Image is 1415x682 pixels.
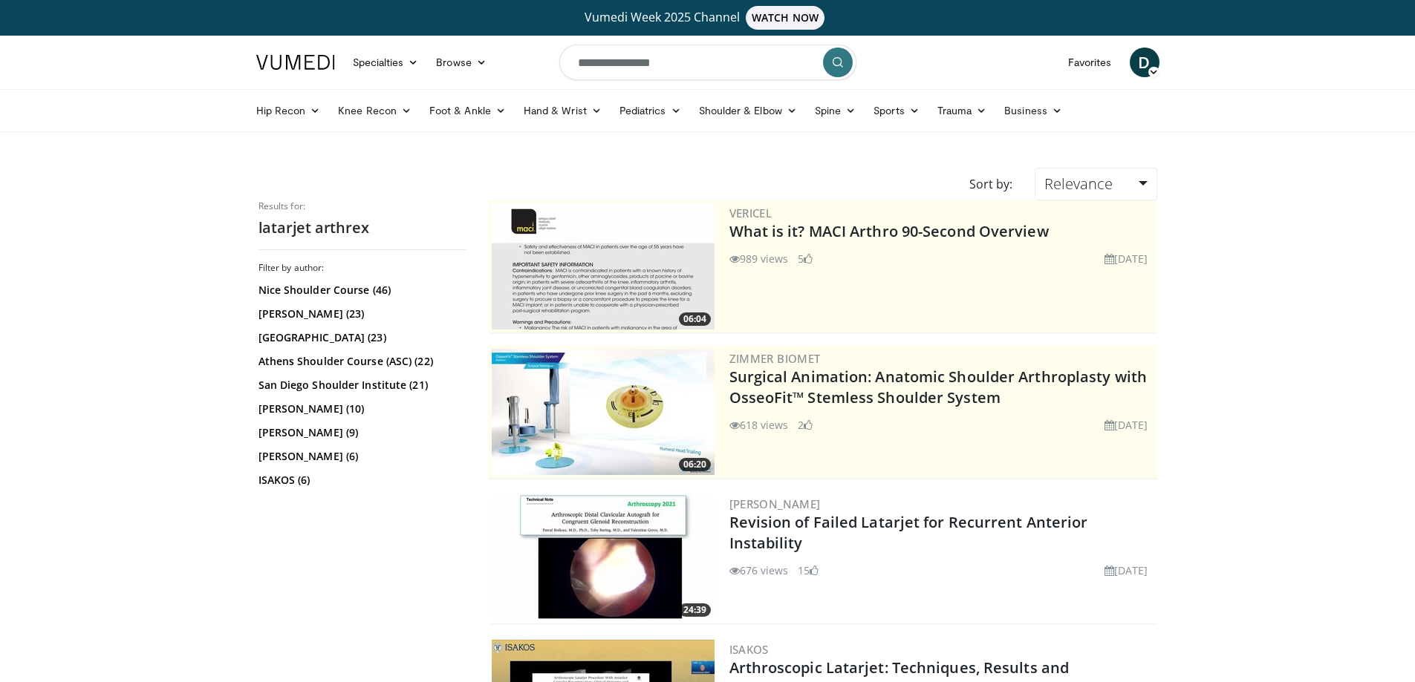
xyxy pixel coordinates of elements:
img: 84e7f812-2061-4fff-86f6-cdff29f66ef4.300x170_q85_crop-smart_upscale.jpg [492,349,715,475]
li: [DATE] [1105,563,1148,578]
a: 06:20 [492,349,715,475]
li: [DATE] [1105,251,1148,266]
a: Vericel [729,206,772,220]
img: fe1da2ac-d6e6-4102-9af2-ada21d2bbff8.300x170_q85_crop-smart_upscale.jpg [492,494,715,620]
a: [PERSON_NAME] (6) [258,449,463,464]
a: D [1130,47,1159,77]
a: Nice Shoulder Course (46) [258,283,463,298]
a: Hand & Wrist [515,96,611,125]
a: 24:39 [492,494,715,620]
span: Relevance [1044,174,1113,194]
a: Business [995,96,1071,125]
span: 06:04 [679,312,711,326]
a: Browse [427,47,495,77]
a: 06:04 [492,203,715,329]
li: 676 views [729,563,789,578]
a: Surgical Animation: Anatomic Shoulder Arthroplasty with OsseoFit™ Stemless Shoulder System [729,367,1148,407]
a: Revision of Failed Latarjet for Recurrent Anterior Instability [729,512,1088,553]
a: Pediatrics [611,96,690,125]
input: Search topics, interventions [559,45,856,80]
a: Favorites [1059,47,1121,77]
a: Relevance [1035,168,1157,200]
a: Foot & Ankle [420,96,515,125]
a: ISAKOS [729,642,769,657]
a: Shoulder & Elbow [690,96,806,125]
a: [PERSON_NAME] (9) [258,425,463,440]
li: 989 views [729,251,789,266]
h2: latarjet arthrex [258,218,466,237]
a: San Diego Shoulder Institute (21) [258,378,463,393]
a: [PERSON_NAME] (10) [258,401,463,416]
span: WATCH NOW [746,6,824,30]
span: 24:39 [679,603,711,617]
a: Zimmer Biomet [729,351,821,366]
li: 2 [798,417,813,433]
a: Spine [806,96,865,125]
a: Athens Shoulder Course (ASC) (22) [258,354,463,369]
h3: Filter by author: [258,262,466,274]
p: Results for: [258,200,466,212]
a: Knee Recon [329,96,420,125]
a: What is it? MACI Arthro 90-Second Overview [729,221,1049,241]
img: VuMedi Logo [256,55,335,70]
a: Trauma [928,96,996,125]
a: Vumedi Week 2025 ChannelWATCH NOW [258,6,1157,30]
a: Sports [865,96,928,125]
li: 618 views [729,417,789,433]
a: Hip Recon [247,96,330,125]
a: [GEOGRAPHIC_DATA] (23) [258,330,463,345]
li: 5 [798,251,813,266]
span: 06:20 [679,458,711,471]
img: aa6cc8ed-3dbf-4b6a-8d82-4a06f68b6688.300x170_q85_crop-smart_upscale.jpg [492,203,715,329]
a: [PERSON_NAME] (23) [258,306,463,321]
a: [PERSON_NAME] [729,496,821,511]
div: Sort by: [958,168,1024,200]
li: [DATE] [1105,417,1148,433]
li: 15 [798,563,819,578]
a: Specialties [344,47,428,77]
a: ISAKOS (6) [258,473,463,488]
